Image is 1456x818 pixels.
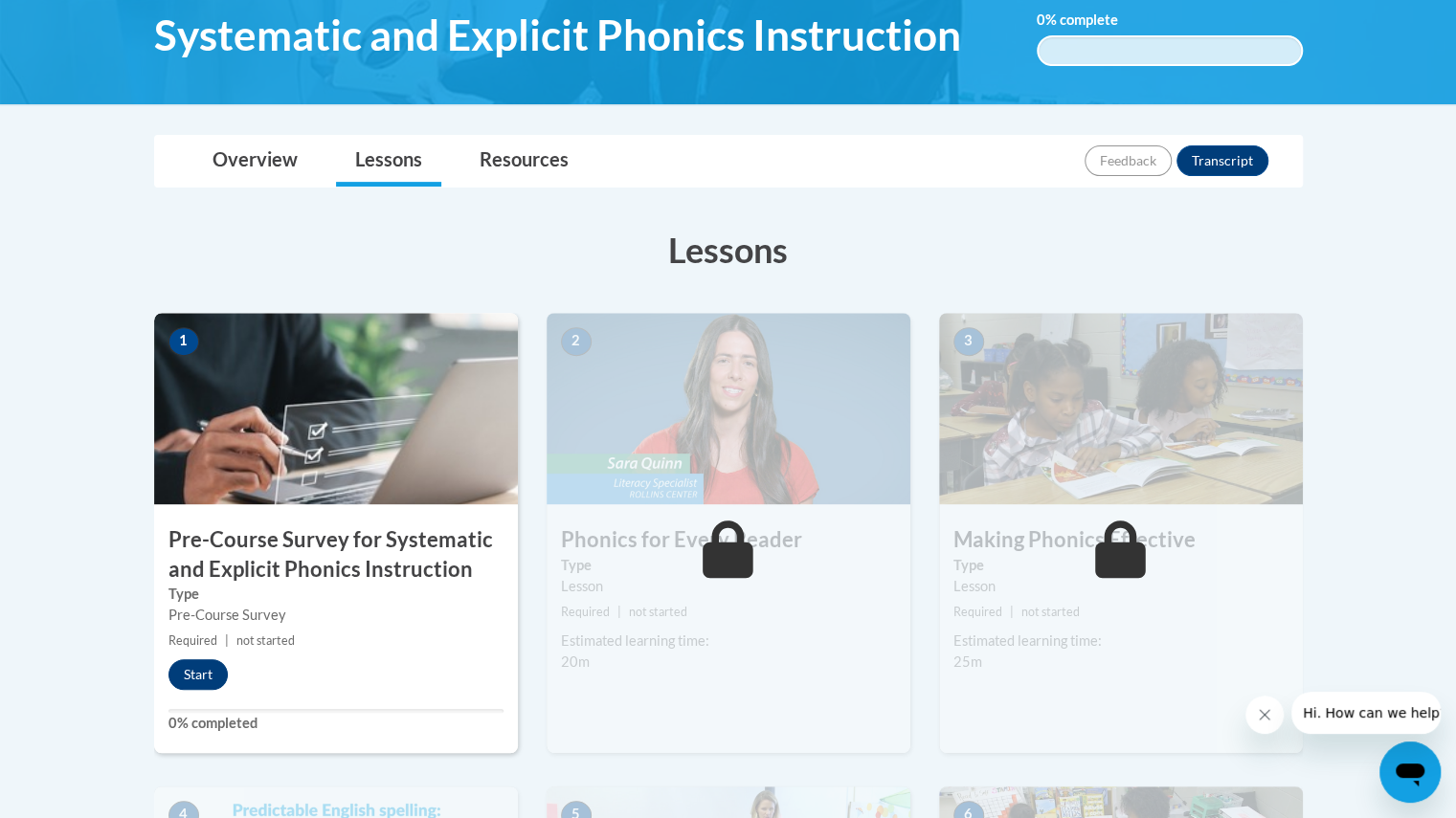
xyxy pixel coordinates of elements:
span: not started [1021,605,1080,619]
div: Lesson [561,576,896,597]
span: 20m [561,653,590,670]
span: | [225,633,229,648]
h3: Lessons [154,226,1303,274]
a: Resources [460,136,588,187]
span: 3 [953,327,984,356]
label: 0% completed [168,713,504,734]
label: % complete [1037,10,1147,31]
div: Pre-Course Survey [168,605,504,626]
div: Estimated learning time: [953,630,1288,652]
div: Estimated learning time: [561,630,896,652]
span: 1 [168,327,199,356]
div: Lesson [953,576,1288,597]
a: Lessons [336,136,441,187]
span: not started [629,605,687,619]
span: 25m [953,653,982,670]
span: Required [561,605,610,619]
h3: Making Phonics Effective [939,525,1303,555]
img: Course Image [547,313,910,504]
iframe: Close message [1245,696,1284,734]
span: Systematic and Explicit Phonics Instruction [154,10,961,60]
iframe: Message from company [1291,692,1441,734]
span: | [617,605,621,619]
span: Required [168,633,217,648]
span: Required [953,605,1002,619]
span: | [1010,605,1014,619]
h3: Phonics for Every Reader [547,525,910,555]
span: Hi. How can we help? [11,13,155,29]
button: Transcript [1176,145,1268,176]
label: Type [561,555,896,576]
img: Course Image [939,313,1303,504]
span: not started [236,633,295,648]
iframe: Button to launch messaging window [1379,741,1441,803]
label: Type [168,584,504,605]
span: 2 [561,327,592,356]
img: Course Image [154,313,518,504]
button: Feedback [1085,145,1172,176]
a: Overview [193,136,317,187]
label: Type [953,555,1288,576]
h3: Pre-Course Survey for Systematic and Explicit Phonics Instruction [154,525,518,585]
span: 0 [1037,11,1045,28]
button: Start [168,659,228,690]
